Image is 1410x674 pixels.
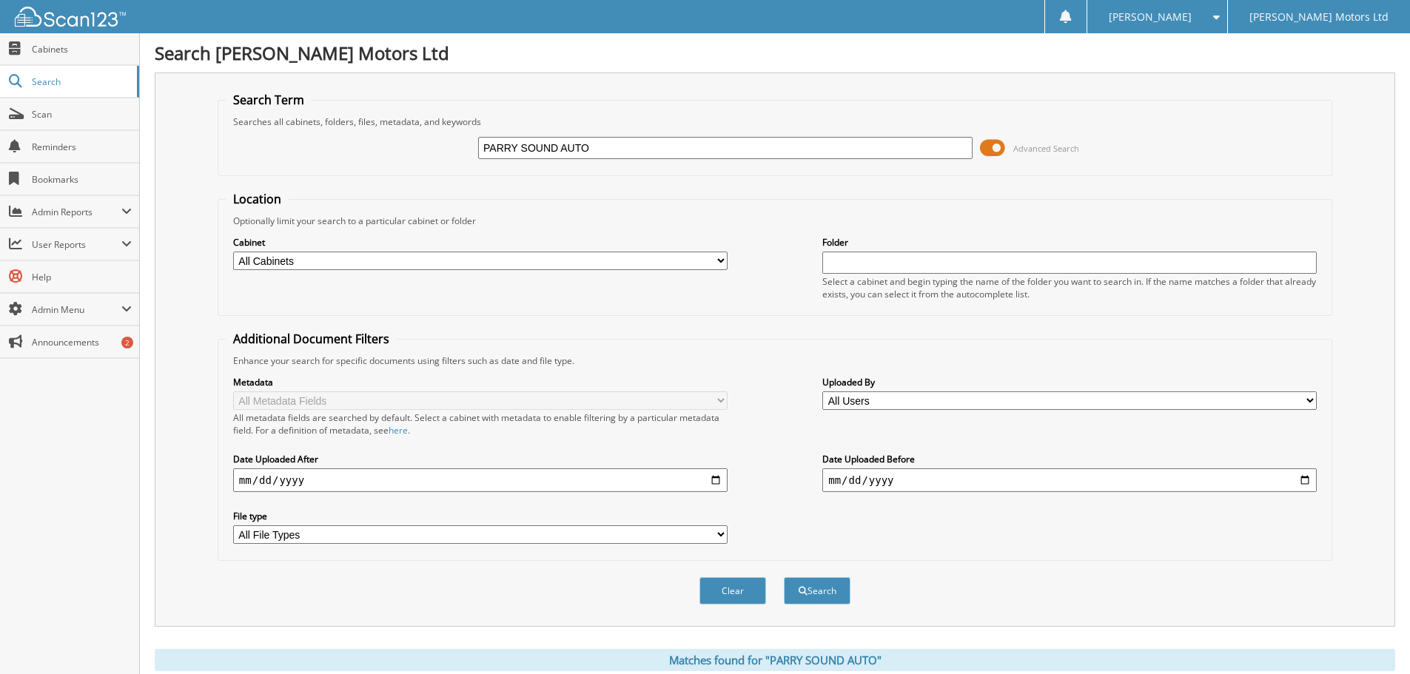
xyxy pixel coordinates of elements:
span: Help [32,271,132,283]
span: [PERSON_NAME] Motors Ltd [1249,13,1389,21]
label: Folder [822,236,1317,249]
label: Metadata [233,376,728,388]
label: Uploaded By [822,376,1317,388]
div: Enhance your search for specific documents using filters such as date and file type. [226,354,1324,367]
span: Bookmarks [32,173,132,186]
span: Admin Reports [32,206,121,218]
span: Reminders [32,141,132,153]
label: Date Uploaded After [233,453,728,465]
div: All metadata fields are searched by default. Select a cabinet with metadata to enable filtering b... [233,411,728,437]
span: Advanced Search [1013,143,1079,154]
label: Cabinet [233,236,728,249]
legend: Location [226,191,289,207]
input: end [822,468,1317,492]
div: 2 [121,337,133,348]
img: scan123-logo-white.svg [15,7,126,27]
span: Search [32,75,130,88]
div: Select a cabinet and begin typing the name of the folder you want to search in. If the name match... [822,275,1317,300]
a: here [389,424,408,437]
span: Announcements [32,336,132,348]
legend: Additional Document Filters [226,331,397,347]
h1: Search [PERSON_NAME] Motors Ltd [155,41,1395,65]
span: Scan [32,108,132,121]
div: Optionally limit your search to a particular cabinet or folder [226,215,1324,227]
div: Matches found for "PARRY SOUND AUTO" [155,649,1395,671]
legend: Search Term [226,92,312,108]
button: Clear [699,577,766,604]
input: start [233,468,728,492]
span: Cabinets [32,43,132,55]
span: Admin Menu [32,303,121,316]
button: Search [784,577,850,604]
label: Date Uploaded Before [822,453,1317,465]
span: User Reports [32,238,121,251]
span: [PERSON_NAME] [1109,13,1192,21]
div: Searches all cabinets, folders, files, metadata, and keywords [226,115,1324,128]
label: File type [233,510,728,522]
